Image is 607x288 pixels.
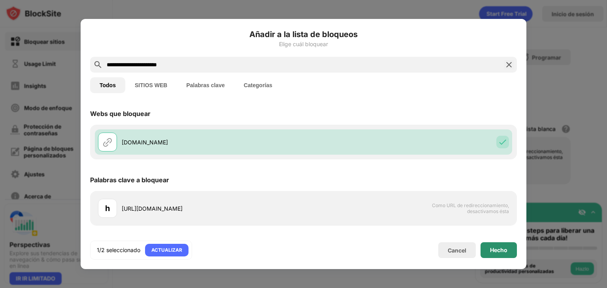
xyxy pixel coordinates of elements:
button: Todos [90,77,125,93]
img: url.svg [103,137,112,147]
div: Elige cuál bloquear [90,41,517,47]
button: Categorías [234,77,282,93]
span: Como URL de redireccionamiento, desactivamos ésta [428,202,509,214]
div: [DOMAIN_NAME] [122,138,303,146]
div: Webs que bloquear [90,110,151,118]
img: search-close [504,60,514,69]
div: Palabras clave a bloquear [90,176,169,184]
div: ACTUALIZAR [151,246,182,254]
button: SITIOS WEB [125,77,177,93]
div: [URL][DOMAIN_NAME] [122,204,303,213]
h6: Añadir a la lista de bloqueos [90,28,517,40]
div: h [105,202,110,214]
div: Hecho [490,247,507,253]
button: Palabras clave [177,77,234,93]
div: 1/2 seleccionado [97,246,140,254]
div: Cancel [448,247,466,254]
img: search.svg [93,60,103,69]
